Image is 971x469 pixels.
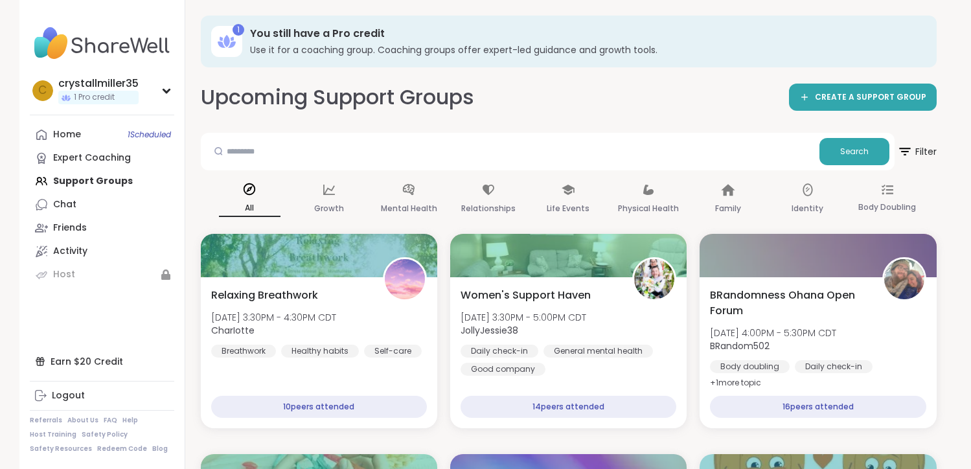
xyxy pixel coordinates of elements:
[30,350,174,373] div: Earn $20 Credit
[710,360,790,373] div: Body doubling
[461,396,676,418] div: 14 peers attended
[233,24,244,36] div: 1
[858,200,916,215] p: Body Doubling
[97,444,147,453] a: Redeem Code
[792,201,823,216] p: Identity
[30,216,174,240] a: Friends
[128,130,171,140] span: 1 Scheduled
[53,128,81,141] div: Home
[840,146,869,157] span: Search
[30,146,174,170] a: Expert Coaching
[30,240,174,263] a: Activity
[53,268,75,281] div: Host
[543,345,653,358] div: General mental health
[385,259,425,299] img: CharIotte
[211,324,255,337] b: CharIotte
[30,384,174,407] a: Logout
[52,389,85,402] div: Logout
[30,444,92,453] a: Safety Resources
[281,345,359,358] div: Healthy habits
[547,201,589,216] p: Life Events
[364,345,422,358] div: Self-care
[211,311,336,324] span: [DATE] 3:30PM - 4:30PM CDT
[461,324,518,337] b: JollyJessie38
[461,345,538,358] div: Daily check-in
[461,201,516,216] p: Relationships
[152,444,168,453] a: Blog
[53,222,87,234] div: Friends
[38,82,47,99] span: c
[211,345,276,358] div: Breathwork
[30,430,76,439] a: Host Training
[30,123,174,146] a: Home1Scheduled
[710,288,867,319] span: BRandomness Ohana Open Forum
[795,360,873,373] div: Daily check-in
[897,136,937,167] span: Filter
[461,311,586,324] span: [DATE] 3:30PM - 5:00PM CDT
[884,259,924,299] img: BRandom502
[67,416,98,425] a: About Us
[250,27,919,41] h3: You still have a Pro credit
[104,416,117,425] a: FAQ
[74,92,115,103] span: 1 Pro credit
[710,339,770,352] b: BRandom502
[211,288,318,303] span: Relaxing Breathwork
[30,263,174,286] a: Host
[634,259,674,299] img: JollyJessie38
[211,396,427,418] div: 10 peers attended
[201,83,474,112] h2: Upcoming Support Groups
[53,198,76,211] div: Chat
[250,43,919,56] h3: Use it for a coaching group. Coaching groups offer expert-led guidance and growth tools.
[122,416,138,425] a: Help
[30,416,62,425] a: Referrals
[710,396,926,418] div: 16 peers attended
[219,200,280,217] p: All
[715,201,741,216] p: Family
[789,84,937,111] a: CREATE A SUPPORT GROUP
[461,363,545,376] div: Good company
[710,326,836,339] span: [DATE] 4:00PM - 5:30PM CDT
[815,92,926,103] span: CREATE A SUPPORT GROUP
[819,138,889,165] button: Search
[53,245,87,258] div: Activity
[58,76,139,91] div: crystallmiller35
[30,21,174,66] img: ShareWell Nav Logo
[381,201,437,216] p: Mental Health
[53,152,131,165] div: Expert Coaching
[897,133,937,170] button: Filter
[314,201,344,216] p: Growth
[30,193,174,216] a: Chat
[461,288,591,303] span: Women's Support Haven
[82,430,128,439] a: Safety Policy
[618,201,679,216] p: Physical Health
